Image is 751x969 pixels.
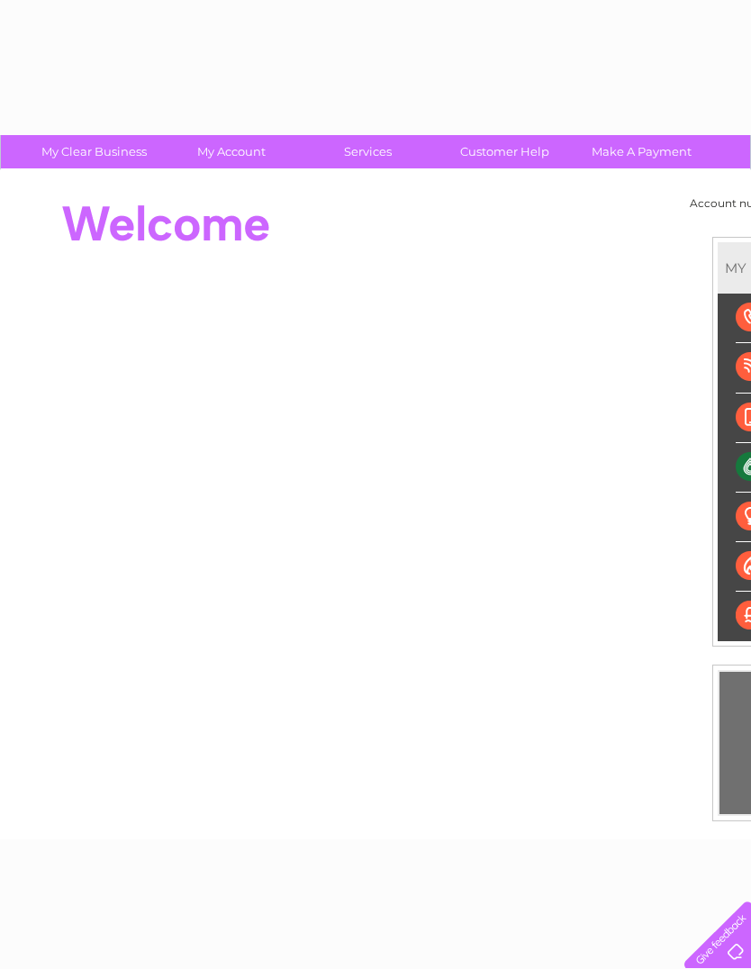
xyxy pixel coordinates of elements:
[567,135,716,168] a: Make A Payment
[157,135,305,168] a: My Account
[430,135,579,168] a: Customer Help
[20,135,168,168] a: My Clear Business
[294,135,442,168] a: Services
